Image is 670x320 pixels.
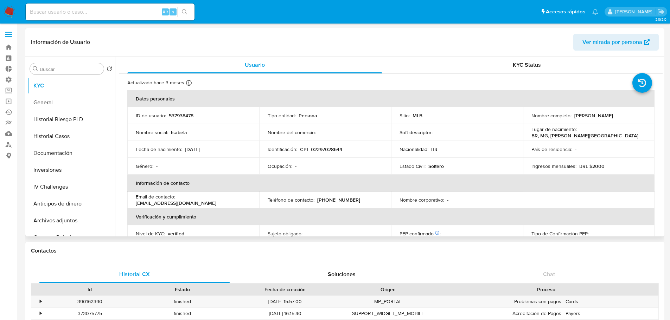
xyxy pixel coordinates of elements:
[136,296,229,307] div: finished
[328,270,356,278] span: Soluciones
[168,230,184,237] p: verified
[229,296,342,307] div: [DATE] 15:57:00
[615,8,655,15] p: alan.sanchez@mercadolibre.com
[33,66,38,72] button: Buscar
[579,163,605,169] p: BRL $2000
[40,66,101,72] input: Buscar
[295,163,296,169] p: -
[582,34,642,51] span: Ver mirada por persona
[27,162,115,178] button: Inversiones
[127,79,184,86] p: Actualizado hace 3 meses
[27,178,115,195] button: IV Challenges
[400,146,428,152] p: Nacionalidad :
[347,286,429,293] div: Origen
[27,111,115,128] button: Historial Riesgo PLD
[439,286,653,293] div: Proceso
[305,230,307,237] p: -
[156,163,158,169] p: -
[136,194,175,200] p: Email de contacto :
[573,34,659,51] button: Ver mirada por persona
[136,129,168,136] p: Nombre social :
[44,308,136,319] div: 373075775
[268,129,316,136] p: Nombre del comercio :
[434,296,658,307] div: Problemas con pagos - Cards
[447,197,448,203] p: -
[575,146,576,152] p: -
[531,163,576,169] p: Ingresos mensuales :
[27,229,115,246] button: Cruces y Relaciones
[136,230,165,237] p: Nivel de KYC :
[531,132,638,139] p: BR, MG, [PERSON_NAME][GEOGRAPHIC_DATA]
[44,296,136,307] div: 390162390
[136,200,216,206] p: [EMAIL_ADDRESS][DOMAIN_NAME]
[543,270,555,278] span: Chat
[127,90,655,107] th: Datos personales
[513,61,541,69] span: KYC Status
[400,112,410,119] p: Sitio :
[27,128,115,145] button: Historial Casos
[531,146,572,152] p: País de residencia :
[342,308,434,319] div: SUPPORT_WIDGET_MP_MOBILE
[49,286,131,293] div: Id
[27,77,115,94] button: KYC
[136,146,182,152] p: Fecha de nacimiento :
[31,39,90,46] h1: Información de Usuario
[27,212,115,229] button: Archivos adjuntos
[177,7,192,17] button: search-icon
[171,129,187,136] p: Isabela
[234,286,337,293] div: Fecha de creación
[317,197,360,203] p: [PHONE_NUMBER]
[435,129,437,136] p: -
[413,112,422,119] p: MLB
[40,310,42,317] div: •
[268,112,296,119] p: Tipo entidad :
[229,308,342,319] div: [DATE] 16:15:40
[119,270,150,278] span: Historial CX
[136,112,166,119] p: ID de usuario :
[531,230,589,237] p: Tipo de Confirmación PEP :
[27,195,115,212] button: Anticipos de dinero
[245,61,265,69] span: Usuario
[342,296,434,307] div: MP_PORTAL
[531,112,572,119] p: Nombre completo :
[431,146,438,152] p: BR
[400,230,441,237] p: PEP confirmado :
[400,129,433,136] p: Soft descriptor :
[299,112,317,119] p: Persona
[300,146,342,152] p: CPF 02297028644
[428,163,444,169] p: Soltero
[319,129,320,136] p: -
[26,7,194,17] input: Buscar usuario o caso...
[185,146,200,152] p: [DATE]
[268,197,314,203] p: Teléfono de contacto :
[31,247,659,254] h1: Contactos
[268,230,302,237] p: Sujeto obligado :
[592,9,598,15] a: Notificaciones
[27,94,115,111] button: General
[172,8,174,15] span: s
[531,126,577,132] p: Lugar de nacimiento :
[400,197,444,203] p: Nombre corporativo :
[162,8,168,15] span: Alt
[592,230,593,237] p: -
[127,208,655,225] th: Verificación y cumplimiento
[268,163,292,169] p: Ocupación :
[546,8,585,15] span: Accesos rápidos
[169,112,193,119] p: 537938478
[27,145,115,162] button: Documentación
[400,163,426,169] p: Estado Civil :
[136,308,229,319] div: finished
[136,163,153,169] p: Género :
[657,8,665,15] a: Salir
[107,66,112,74] button: Volver al orden por defecto
[141,286,224,293] div: Estado
[40,298,42,305] div: •
[434,308,658,319] div: Acreditación de Pagos - Payers
[127,175,655,191] th: Información de contacto
[268,146,297,152] p: Identificación :
[574,112,613,119] p: [PERSON_NAME]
